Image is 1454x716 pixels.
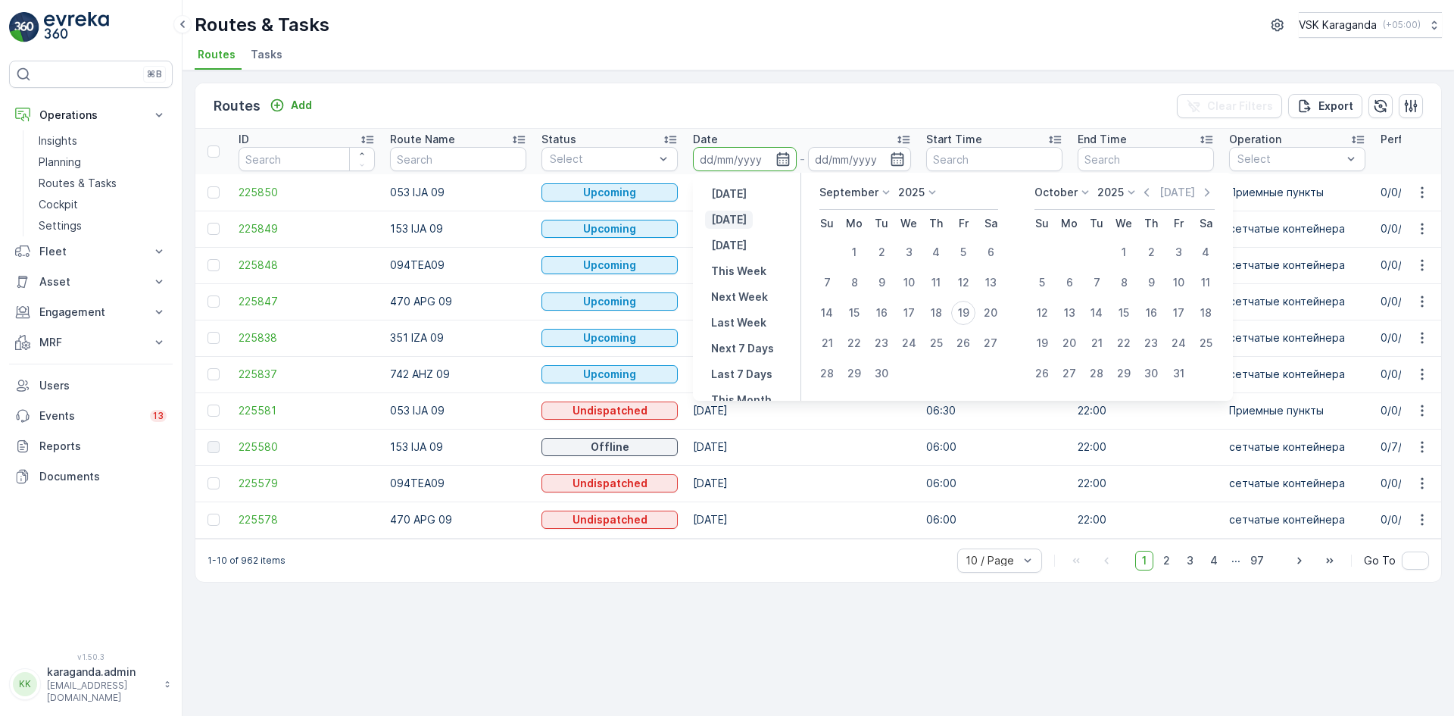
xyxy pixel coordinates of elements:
p: сетчатыe контейнера [1229,367,1365,382]
span: 225850 [239,185,375,200]
th: Friday [950,210,977,237]
div: 9 [1139,270,1163,295]
p: Upcoming [583,294,636,309]
div: KK [13,672,37,696]
p: Operations [39,108,142,123]
a: Settings [33,215,173,236]
p: Upcoming [583,330,636,345]
button: Last 7 Days [705,365,778,383]
a: Planning [33,152,173,173]
p: Select [550,152,654,167]
div: 1 [842,240,866,264]
th: Sunday [813,210,841,237]
a: 225837 [239,367,375,382]
p: сетчатыe контейнера [1229,221,1365,236]
div: 6 [978,240,1003,264]
span: 3 [1180,551,1200,571]
th: Tuesday [868,210,895,237]
span: 225838 [239,330,375,345]
p: 470 APG 09 [390,512,526,527]
div: 22 [1112,331,1136,355]
a: 225581 [239,403,375,418]
div: 12 [951,270,975,295]
button: Tomorrow [705,236,753,255]
button: Fleet [9,236,173,267]
div: 15 [1112,301,1136,325]
td: [DATE] [685,356,919,392]
p: Select [1237,152,1342,167]
div: Toggle Row Selected [207,405,220,417]
p: ... [1231,551,1240,571]
a: Events13 [9,401,173,431]
th: Wednesday [1110,210,1137,237]
div: 20 [1057,331,1081,355]
button: This Week [705,262,772,280]
p: сетчатыe контейнера [1229,439,1365,455]
a: Documents [9,461,173,492]
div: 13 [1057,301,1081,325]
p: - [800,150,805,168]
p: Upcoming [583,185,636,200]
span: 225849 [239,221,375,236]
p: Start Time [926,132,982,147]
p: 470 APG 09 [390,294,526,309]
div: 25 [924,331,948,355]
button: Undispatched [541,402,678,420]
p: Приемные пункты [1229,403,1365,418]
p: 2025 [898,185,925,200]
span: 4 [1203,551,1225,571]
button: Upcoming [541,183,678,202]
div: 8 [1112,270,1136,295]
div: 17 [1166,301,1190,325]
div: 27 [1057,361,1081,386]
p: 06:00 [926,476,1062,491]
span: 225578 [239,512,375,527]
div: 27 [978,331,1003,355]
p: Next Week [711,289,768,305]
span: 1 [1135,551,1153,571]
p: End Time [1078,132,1127,147]
div: Toggle Row Selected [207,514,220,526]
p: Upcoming [583,367,636,382]
div: 25 [1193,331,1218,355]
div: 5 [951,240,975,264]
div: 26 [951,331,975,355]
div: 28 [815,361,839,386]
div: 3 [1166,240,1190,264]
div: 7 [815,270,839,295]
a: Reports [9,431,173,461]
p: Date [693,132,718,147]
div: 6 [1057,270,1081,295]
p: October [1034,185,1078,200]
div: 21 [815,331,839,355]
p: Last Week [711,315,766,330]
td: [DATE] [685,429,919,465]
span: 97 [1243,551,1271,571]
p: Route Name [390,132,455,147]
p: 1-10 of 962 items [207,555,285,567]
span: v 1.50.3 [9,652,173,661]
td: [DATE] [685,211,919,247]
button: Upcoming [541,329,678,347]
div: 4 [1193,240,1218,264]
button: Operations [9,100,173,130]
p: 06:30 [926,403,1062,418]
p: Приемные пункты [1229,185,1365,200]
div: 15 [842,301,866,325]
p: 094TEA09 [390,476,526,491]
p: ( +05:00 ) [1383,19,1421,31]
div: Toggle Row Selected [207,259,220,271]
p: сетчатыe контейнера [1229,512,1365,527]
img: logo [9,12,39,42]
div: 14 [815,301,839,325]
p: Users [39,378,167,393]
th: Tuesday [1083,210,1110,237]
button: Upcoming [541,292,678,311]
a: 225579 [239,476,375,491]
button: Undispatched [541,511,678,529]
p: 153 IJA 09 [390,439,526,455]
span: Routes [198,47,236,62]
p: Upcoming [583,221,636,236]
td: [DATE] [685,502,919,538]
